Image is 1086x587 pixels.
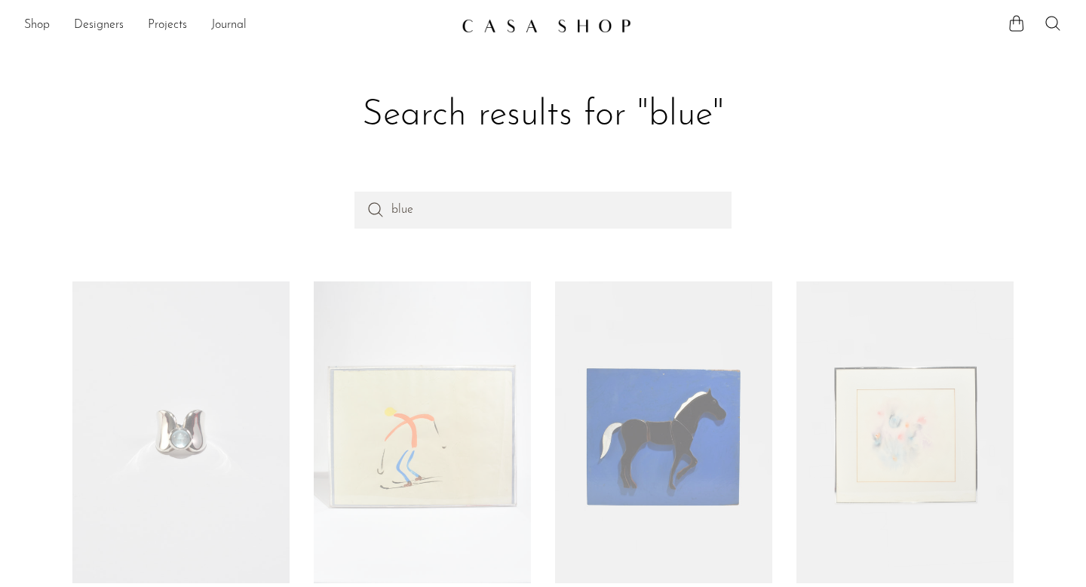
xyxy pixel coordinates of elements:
[24,13,449,38] nav: Desktop navigation
[354,192,732,228] input: Perform a search
[24,13,449,38] ul: NEW HEADER MENU
[148,16,187,35] a: Projects
[211,16,247,35] a: Journal
[74,16,124,35] a: Designers
[24,16,50,35] a: Shop
[84,92,1002,139] h1: Search results for "blue"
